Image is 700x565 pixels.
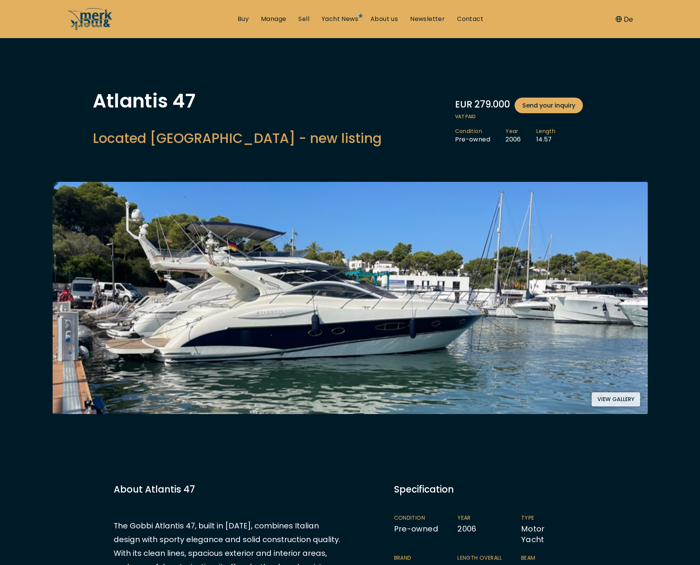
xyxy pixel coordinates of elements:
a: Newsletter [410,15,445,23]
span: Length overall [457,554,506,562]
span: Condition [394,514,443,522]
a: Buy [238,15,249,23]
span: Year [457,514,506,522]
span: Condition [455,128,491,135]
a: Send your inquiry [515,98,583,113]
li: Pre-owned [455,128,506,144]
a: Manage [261,15,286,23]
span: Type [521,514,570,522]
li: 14.57 [536,128,571,144]
span: Brand [394,554,443,562]
img: Merk&Merk [53,182,648,414]
li: Pre-owned [394,514,458,545]
span: Year [505,128,521,135]
li: 2006 [457,514,521,545]
span: VAT paid [455,113,608,120]
h1: Atlantis 47 [93,91,382,111]
a: Contact [457,15,483,23]
div: EUR 279.000 [455,98,608,113]
h2: Located [GEOGRAPHIC_DATA] - new listing [93,129,382,148]
a: About us [370,15,398,23]
li: 2006 [505,128,536,144]
li: Motor Yacht [521,514,585,545]
button: De [616,14,633,24]
div: Specification [394,483,587,496]
span: Send your inquiry [522,101,575,110]
span: Length [536,128,555,135]
span: Beam [521,554,570,562]
a: Yacht News [322,15,358,23]
button: View gallery [592,392,640,406]
h3: About Atlantis 47 [114,483,341,496]
a: Sell [298,15,309,23]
